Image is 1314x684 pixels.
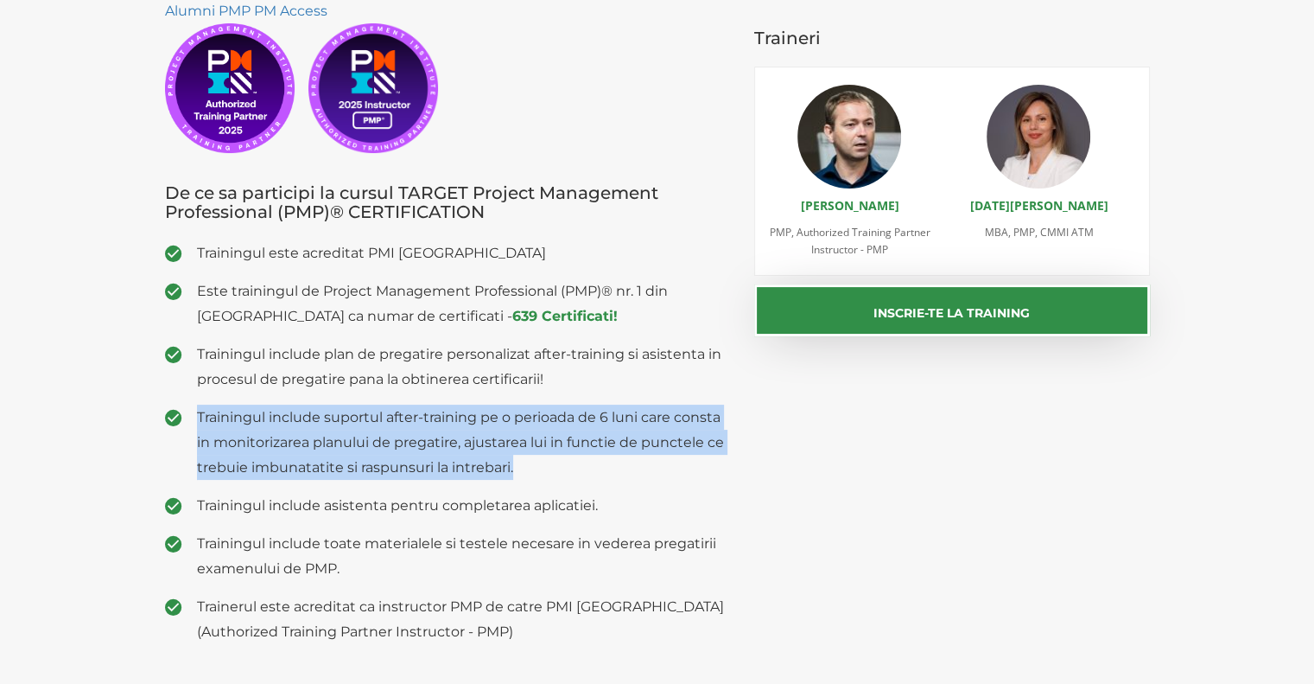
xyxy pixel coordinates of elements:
[197,342,729,392] span: Trainingul include plan de pregatire personalizat after-training si asistenta in procesul de preg...
[754,29,1150,48] h3: Traineri
[197,278,729,329] span: Este trainingul de Project Management Professional (PMP)® nr. 1 din [GEOGRAPHIC_DATA] ca numar de...
[769,225,930,257] span: PMP, Authorized Training Partner Instructor - PMP
[984,225,1093,240] span: MBA, PMP, CMMI ATM
[800,197,898,214] a: [PERSON_NAME]
[197,493,729,518] span: Trainingul include asistenta pentru completarea aplicatiei.
[165,3,327,19] a: Alumni PMP PM Access
[512,308,618,324] a: 639 Certificati!
[165,183,729,221] h3: De ce sa participi la cursul TARGET Project Management Professional (PMP)® CERTIFICATION
[197,531,729,581] span: Trainingul include toate materialele si testele necesare in vederea pregatirii examenului de PMP.
[197,240,729,265] span: Trainingul este acreditat PMI [GEOGRAPHIC_DATA]
[754,284,1150,336] button: Inscrie-te la training
[969,197,1108,214] a: [DATE][PERSON_NAME]
[197,594,729,644] span: Trainerul este acreditat ca instructor PMP de catre PMI [GEOGRAPHIC_DATA] (Authorized Training Pa...
[197,405,729,480] span: Trainingul include suportul after-training pe o perioada de 6 luni care consta in monitorizarea p...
